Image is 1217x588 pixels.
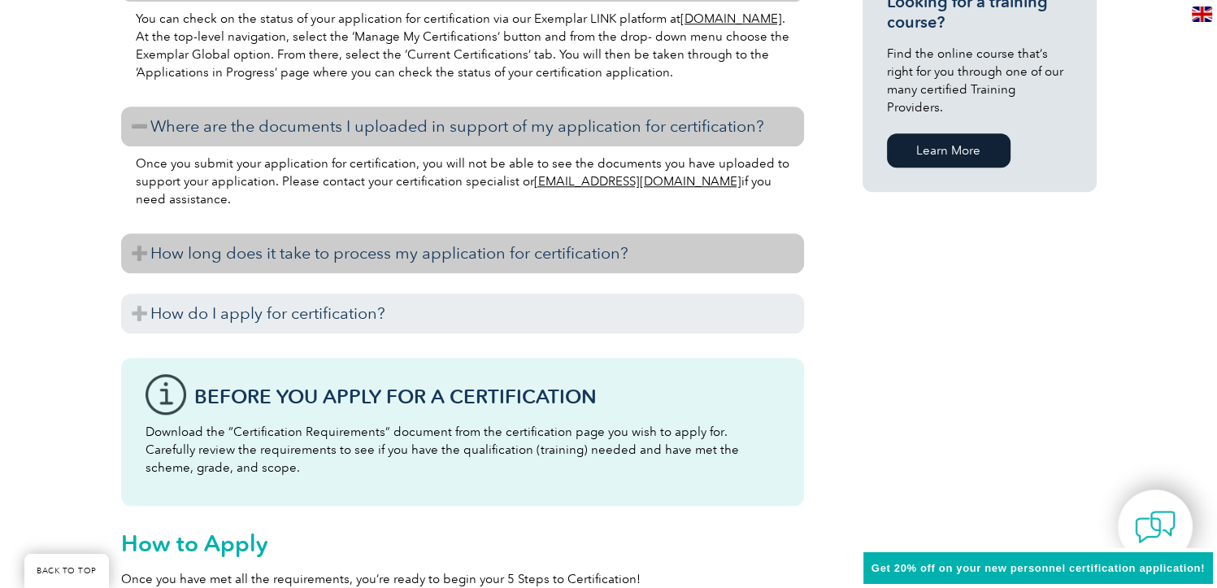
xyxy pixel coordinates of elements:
[146,423,780,477] p: Download the “Certification Requirements” document from the certification page you wish to apply ...
[136,10,789,81] p: You can check on the status of your application for certification via our Exemplar LINK platform ...
[121,233,804,273] h3: How long does it take to process my application for certification?
[194,386,780,407] h3: Before You Apply For a Certification
[121,107,804,146] h3: Where are the documents I uploaded in support of my application for certification?
[534,174,741,189] a: [EMAIL_ADDRESS][DOMAIN_NAME]
[887,45,1072,116] p: Find the online course that’s right for you through one of our many certified Training Providers.
[887,133,1011,168] a: Learn More
[680,11,782,26] a: [DOMAIN_NAME]
[24,554,109,588] a: BACK TO TOP
[1192,7,1212,22] img: en
[121,530,804,556] h2: How to Apply
[121,294,804,333] h3: How do I apply for certification?
[871,562,1205,574] span: Get 20% off on your new personnel certification application!
[1135,507,1176,547] img: contact-chat.png
[136,155,789,208] p: Once you submit your application for certification, you will not be able to see the documents you...
[121,570,804,588] p: Once you have met all the requirements, you’re ready to begin your 5 Steps to Certification!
